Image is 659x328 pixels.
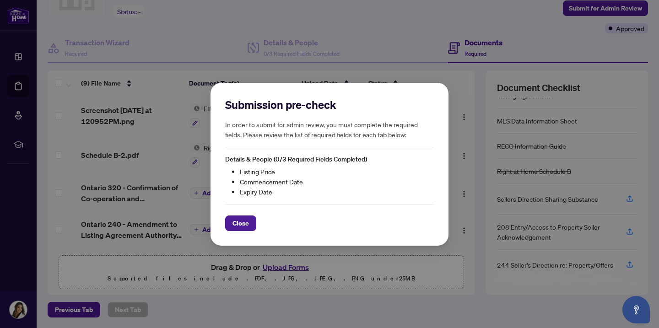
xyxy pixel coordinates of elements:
[622,296,650,323] button: Open asap
[240,176,434,186] li: Commencement Date
[225,215,256,231] button: Close
[232,215,249,230] span: Close
[240,186,434,196] li: Expiry Date
[240,166,434,176] li: Listing Price
[225,97,434,112] h2: Submission pre-check
[225,119,434,140] h5: In order to submit for admin review, you must complete the required fields. Please review the lis...
[225,155,367,163] span: Details & People (0/3 Required Fields Completed)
